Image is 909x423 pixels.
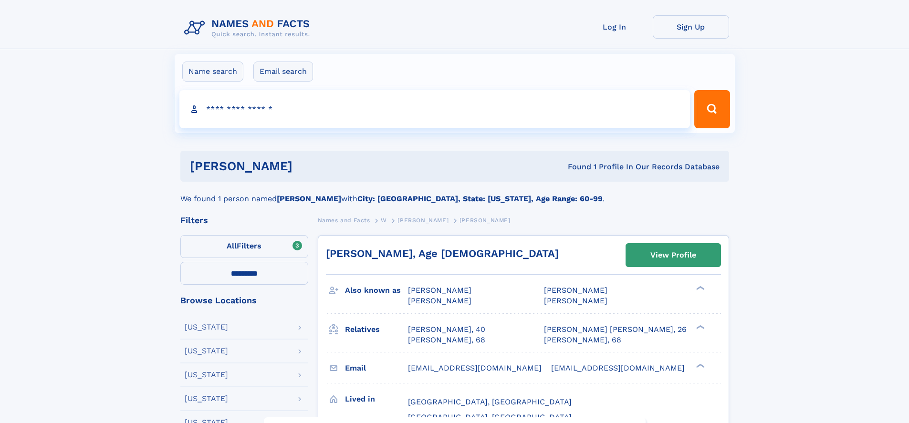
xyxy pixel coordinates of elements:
[694,324,705,330] div: ❯
[397,217,449,224] span: [PERSON_NAME]
[430,162,720,172] div: Found 1 Profile In Our Records Database
[345,360,408,376] h3: Email
[551,363,685,372] span: [EMAIL_ADDRESS][DOMAIN_NAME]
[460,217,511,224] span: [PERSON_NAME]
[397,214,449,226] a: [PERSON_NAME]
[408,335,485,345] a: [PERSON_NAME], 68
[381,217,387,224] span: W
[408,363,542,372] span: [EMAIL_ADDRESS][DOMAIN_NAME]
[544,286,607,295] span: [PERSON_NAME]
[185,347,228,355] div: [US_STATE]
[544,324,687,335] a: [PERSON_NAME] [PERSON_NAME], 26
[277,194,341,203] b: [PERSON_NAME]
[180,182,729,205] div: We found 1 person named with .
[227,241,237,250] span: All
[694,285,705,291] div: ❯
[180,235,308,258] label: Filters
[626,244,721,267] a: View Profile
[408,324,485,335] a: [PERSON_NAME], 40
[694,362,705,369] div: ❯
[185,371,228,379] div: [US_STATE]
[381,214,387,226] a: W
[253,62,313,82] label: Email search
[318,214,370,226] a: Names and Facts
[345,282,408,299] h3: Also known as
[185,395,228,402] div: [US_STATE]
[357,194,603,203] b: City: [GEOGRAPHIC_DATA], State: [US_STATE], Age Range: 60-99
[180,296,308,305] div: Browse Locations
[345,391,408,407] h3: Lived in
[345,321,408,338] h3: Relatives
[544,296,607,305] span: [PERSON_NAME]
[653,15,729,39] a: Sign Up
[650,244,696,266] div: View Profile
[694,90,730,128] button: Search Button
[408,397,572,406] span: [GEOGRAPHIC_DATA], [GEOGRAPHIC_DATA]
[408,413,572,422] span: [GEOGRAPHIC_DATA], [GEOGRAPHIC_DATA]
[408,296,471,305] span: [PERSON_NAME]
[544,335,621,345] a: [PERSON_NAME], 68
[185,323,228,331] div: [US_STATE]
[179,90,690,128] input: search input
[182,62,243,82] label: Name search
[190,160,430,172] h1: [PERSON_NAME]
[326,248,559,259] a: [PERSON_NAME], Age [DEMOGRAPHIC_DATA]
[576,15,653,39] a: Log In
[180,216,308,225] div: Filters
[180,15,318,41] img: Logo Names and Facts
[408,286,471,295] span: [PERSON_NAME]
